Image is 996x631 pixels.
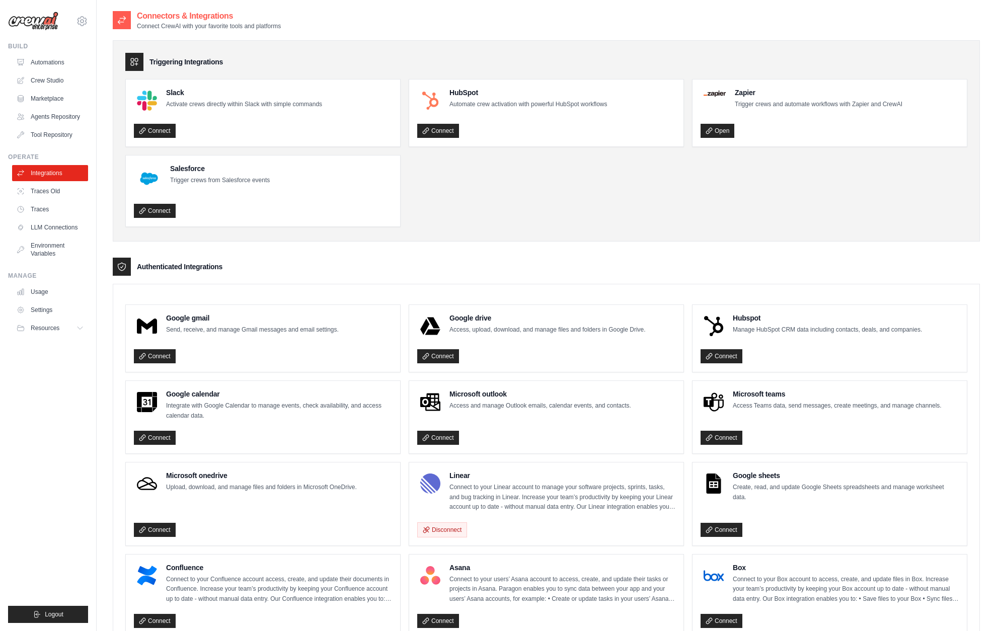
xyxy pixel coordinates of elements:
[12,219,88,235] a: LLM Connections
[417,614,459,628] a: Connect
[449,401,631,411] p: Access and manage Outlook emails, calendar events, and contacts.
[31,324,59,332] span: Resources
[12,109,88,125] a: Agents Repository
[166,575,392,604] p: Connect to your Confluence account access, create, and update their documents in Confluence. Incr...
[704,474,724,494] img: Google sheets Logo
[8,272,88,280] div: Manage
[166,389,392,399] h4: Google calendar
[166,313,339,323] h4: Google gmail
[701,614,742,628] a: Connect
[12,72,88,89] a: Crew Studio
[12,302,88,318] a: Settings
[420,474,440,494] img: Linear Logo
[420,566,440,586] img: Asana Logo
[733,325,922,335] p: Manage HubSpot CRM data including contacts, deals, and companies.
[449,100,607,110] p: Automate crew activation with powerful HubSpot workflows
[134,124,176,138] a: Connect
[701,349,742,363] a: Connect
[449,575,675,604] p: Connect to your users’ Asana account to access, create, and update their tasks or projects in Asa...
[134,204,176,218] a: Connect
[12,165,88,181] a: Integrations
[735,88,902,98] h4: Zapier
[733,470,959,481] h4: Google sheets
[137,566,157,586] img: Confluence Logo
[449,470,675,481] h4: Linear
[166,483,357,493] p: Upload, download, and manage files and folders in Microsoft OneDrive.
[137,316,157,336] img: Google gmail Logo
[417,431,459,445] a: Connect
[166,470,357,481] h4: Microsoft onedrive
[137,474,157,494] img: Microsoft onedrive Logo
[704,392,724,412] img: Microsoft teams Logo
[12,183,88,199] a: Traces Old
[701,431,742,445] a: Connect
[8,606,88,623] button: Logout
[149,57,223,67] h3: Triggering Integrations
[8,153,88,161] div: Operate
[420,316,440,336] img: Google drive Logo
[449,389,631,399] h4: Microsoft outlook
[8,42,88,50] div: Build
[449,563,675,573] h4: Asana
[134,431,176,445] a: Connect
[166,100,322,110] p: Activate crews directly within Slack with simple commands
[449,325,646,335] p: Access, upload, download, and manage files and folders in Google Drive.
[420,91,440,111] img: HubSpot Logo
[134,614,176,628] a: Connect
[12,91,88,107] a: Marketplace
[12,201,88,217] a: Traces
[137,392,157,412] img: Google calendar Logo
[449,88,607,98] h4: HubSpot
[420,392,440,412] img: Microsoft outlook Logo
[12,54,88,70] a: Automations
[417,124,459,138] a: Connect
[12,127,88,143] a: Tool Repository
[12,320,88,336] button: Resources
[45,610,63,618] span: Logout
[449,313,646,323] h4: Google drive
[134,349,176,363] a: Connect
[701,523,742,537] a: Connect
[733,483,959,502] p: Create, read, and update Google Sheets spreadsheets and manage worksheet data.
[733,563,959,573] h4: Box
[12,238,88,262] a: Environment Variables
[733,401,942,411] p: Access Teams data, send messages, create meetings, and manage channels.
[704,566,724,586] img: Box Logo
[134,523,176,537] a: Connect
[735,100,902,110] p: Trigger crews and automate workflows with Zapier and CrewAI
[417,349,459,363] a: Connect
[701,124,734,138] a: Open
[137,262,222,272] h3: Authenticated Integrations
[166,325,339,335] p: Send, receive, and manage Gmail messages and email settings.
[946,583,996,631] iframe: Chat Widget
[704,316,724,336] img: Hubspot Logo
[170,164,270,174] h4: Salesforce
[449,483,675,512] p: Connect to your Linear account to manage your software projects, sprints, tasks, and bug tracking...
[733,389,942,399] h4: Microsoft teams
[137,91,157,111] img: Slack Logo
[704,91,726,97] img: Zapier Logo
[733,313,922,323] h4: Hubspot
[170,176,270,186] p: Trigger crews from Salesforce events
[417,522,467,537] button: Disconnect
[12,284,88,300] a: Usage
[137,167,161,191] img: Salesforce Logo
[166,88,322,98] h4: Slack
[733,575,959,604] p: Connect to your Box account to access, create, and update files in Box. Increase your team’s prod...
[137,22,281,30] p: Connect CrewAI with your favorite tools and platforms
[166,563,392,573] h4: Confluence
[8,12,58,31] img: Logo
[166,401,392,421] p: Integrate with Google Calendar to manage events, check availability, and access calendar data.
[137,10,281,22] h2: Connectors & Integrations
